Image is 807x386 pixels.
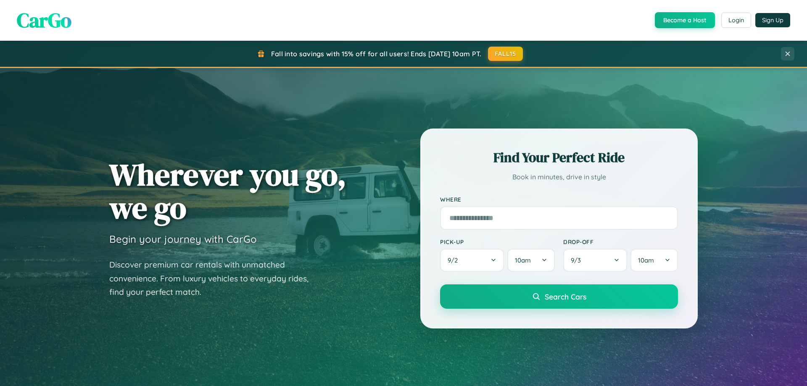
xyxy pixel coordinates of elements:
[545,292,586,301] span: Search Cars
[448,256,462,264] span: 9 / 2
[109,233,257,245] h3: Begin your journey with CarGo
[655,12,715,28] button: Become a Host
[755,13,790,27] button: Sign Up
[271,50,482,58] span: Fall into savings with 15% off for all users! Ends [DATE] 10am PT.
[638,256,654,264] span: 10am
[563,238,678,245] label: Drop-off
[440,284,678,309] button: Search Cars
[109,158,346,224] h1: Wherever you go, we go
[440,249,504,272] button: 9/2
[109,258,319,299] p: Discover premium car rentals with unmatched convenience. From luxury vehicles to everyday rides, ...
[440,148,678,167] h2: Find Your Perfect Ride
[440,238,555,245] label: Pick-up
[630,249,678,272] button: 10am
[507,249,555,272] button: 10am
[563,249,627,272] button: 9/3
[440,196,678,203] label: Where
[721,13,751,28] button: Login
[488,47,523,61] button: FALL15
[440,171,678,183] p: Book in minutes, drive in style
[571,256,585,264] span: 9 / 3
[515,256,531,264] span: 10am
[17,6,71,34] span: CarGo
